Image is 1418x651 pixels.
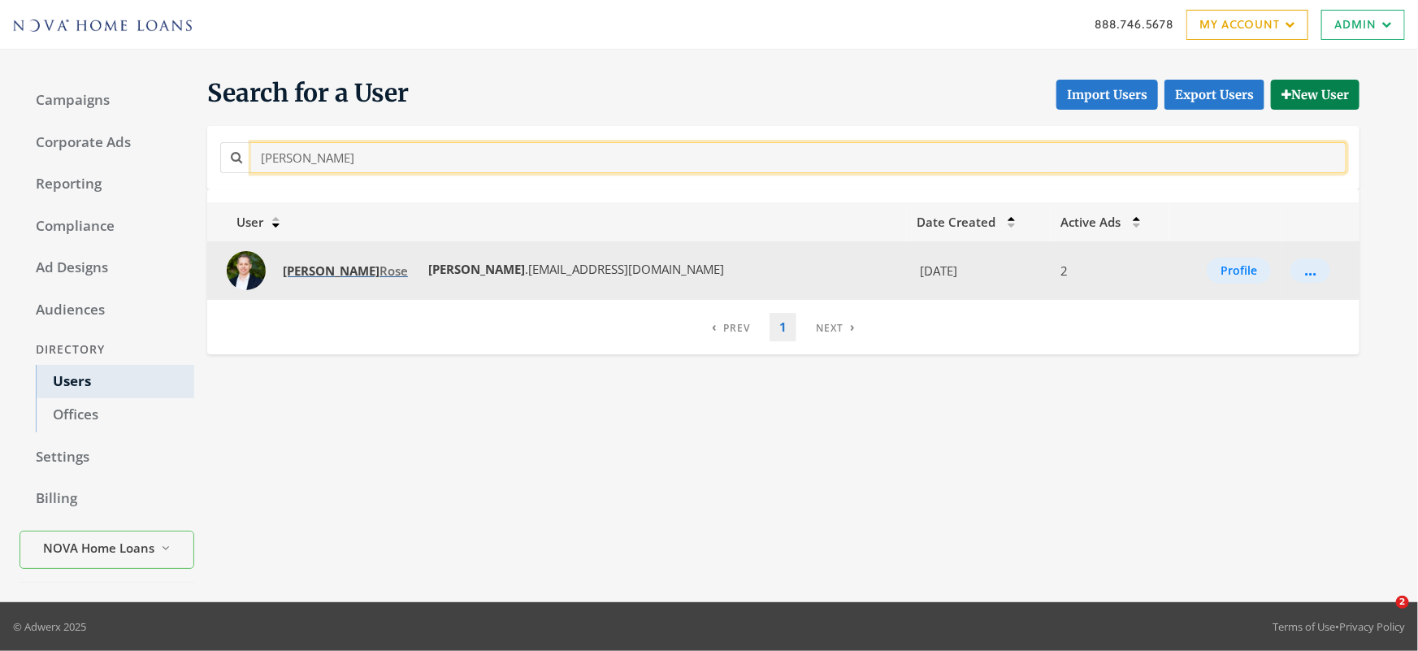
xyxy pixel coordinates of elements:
[272,256,418,286] a: [PERSON_NAME]Rose
[43,539,154,558] span: NOVA Home Loans
[227,251,266,290] img: Jason Rose profile
[1273,618,1405,635] div: •
[1304,270,1316,271] div: ...
[13,618,86,635] p: © Adwerx 2025
[428,261,525,277] strong: [PERSON_NAME]
[20,210,194,244] a: Compliance
[251,142,1346,172] input: Search for a name or email address
[1290,258,1330,283] button: ...
[20,126,194,160] a: Corporate Ads
[20,293,194,328] a: Audiences
[36,365,194,399] a: Users
[1271,80,1359,110] button: New User
[1207,258,1271,284] button: Profile
[1186,10,1308,40] a: My Account
[217,214,263,230] span: User
[20,251,194,285] a: Ad Designs
[20,84,194,118] a: Campaigns
[13,20,192,31] img: Adwerx
[20,167,194,202] a: Reporting
[283,263,379,279] strong: [PERSON_NAME]
[20,531,194,569] button: NOVA Home Loans
[1060,214,1121,230] span: Active Ads
[1396,596,1409,609] span: 2
[702,313,865,341] nav: pagination
[770,313,796,341] a: 1
[1095,15,1173,33] a: 888.746.5678
[1051,241,1169,300] td: 2
[1363,596,1402,635] iframe: Intercom live chat
[20,482,194,516] a: Billing
[207,77,409,110] span: Search for a User
[20,441,194,475] a: Settings
[1321,10,1405,40] a: Admin
[1339,619,1405,634] a: Privacy Policy
[1164,80,1264,110] a: Export Users
[231,151,242,163] i: Search for a name or email address
[283,263,408,279] span: Rose
[1273,619,1335,634] a: Terms of Use
[36,398,194,432] a: Offices
[917,214,995,230] span: Date Created
[20,335,194,365] div: Directory
[1056,80,1158,110] button: Import Users
[907,241,1051,300] td: [DATE]
[425,261,724,277] span: .[EMAIL_ADDRESS][DOMAIN_NAME]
